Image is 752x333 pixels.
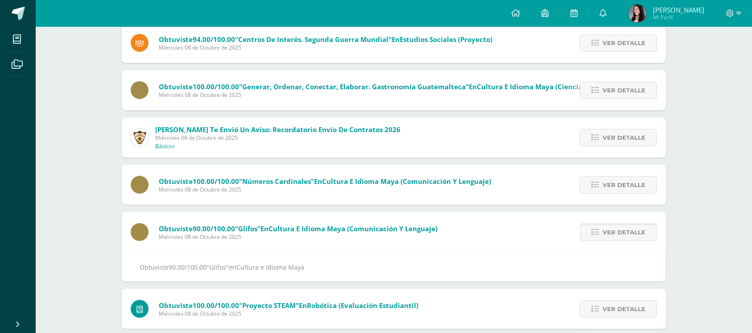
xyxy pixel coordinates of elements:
span: Mi Perfil [653,13,704,21]
span: [PERSON_NAME] [653,5,704,14]
img: 8a2858b850363fdaf7dcda19b1a5e52d.png [628,4,646,22]
span: 94.00/100.00 [193,35,235,44]
span: Miércoles 08 de Octubre de 2025 [159,233,438,241]
span: Ver detalle [603,129,645,146]
span: Cultura e Idioma Maya [236,263,304,271]
span: 100.00/100.00 [193,82,239,91]
span: Obtuviste en [159,224,438,233]
span: "Centros de interés. Segunda Guerra Mundial" [235,35,392,44]
span: Obtuviste en [159,177,491,186]
span: Cultura e Idioma Maya (Comunicación y Lenguaje) [269,224,438,233]
span: Cultura e Idioma Maya (Comunicación y Lenguaje) [322,177,491,186]
p: Básicos [155,143,175,150]
span: Ver detalle [603,224,645,241]
span: Robótica (Evaluación Estudiantil) [307,301,418,310]
span: Ver detalle [603,301,645,317]
span: Miércoles 08 de Octubre de 2025 [159,91,616,99]
span: "Números cardinales" [239,177,314,186]
span: Ver detalle [603,177,645,193]
span: Obtuviste en [159,82,616,91]
span: Cultura e Idioma Maya (Ciencias Sociales) [477,82,616,91]
span: Miércoles 08 de Octubre de 2025 [155,134,401,142]
span: "Glifos" [207,263,229,271]
span: Miércoles 08 de Octubre de 2025 [159,44,492,51]
span: Miércoles 08 de Octubre de 2025 [159,310,418,317]
div: Obtuviste en [140,262,648,273]
span: Obtuviste en [159,35,492,44]
span: Ver detalle [603,82,645,99]
span: Ver detalle [603,35,645,51]
img: a46afb417ae587891c704af89211ce97.png [131,129,149,146]
span: 100.00/100.00 [193,301,239,310]
span: Obtuviste en [159,301,418,310]
span: "Generar, ordenar, conectar, elaborar. Gastronomía guatemalteca" [239,82,469,91]
span: "Glifos" [235,224,260,233]
span: Miércoles 08 de Octubre de 2025 [159,186,491,193]
span: Estudios Sociales (Proyecto) [400,35,492,44]
span: "Proyecto STEAM" [239,301,299,310]
span: [PERSON_NAME] te envió un aviso: Recordatorio Envío de Contratos 2026 [155,125,401,134]
span: 90.00/100.00 [169,263,207,271]
span: 100.00/100.00 [193,177,239,186]
span: 90.00/100.00 [193,224,235,233]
